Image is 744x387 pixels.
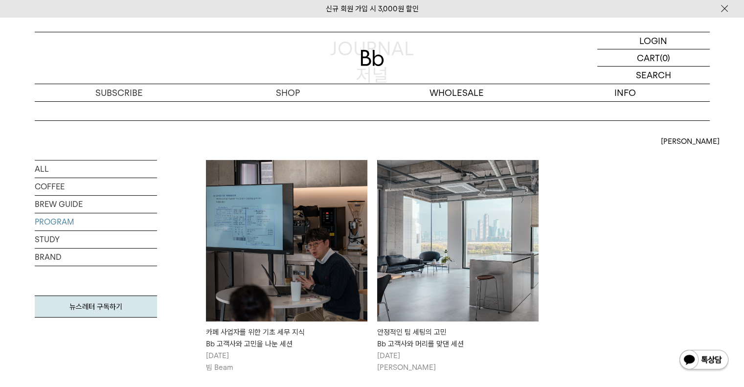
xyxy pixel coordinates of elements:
div: 안정적인 팀 세팅의 고민 Bb 고객사와 머리를 맞댄 세션 [377,326,539,350]
a: 카페 사업자를 위한 기초 세무 지식Bb 고객사와 고민을 나눈 세션 카페 사업자를 위한 기초 세무 지식Bb 고객사와 고민을 나눈 세션 [DATE]빔 Beam [206,160,367,373]
p: CART [637,49,660,66]
a: SHOP [203,84,372,101]
p: [DATE] 빔 Beam [206,350,367,373]
div: 카페 사업자를 위한 기초 세무 지식 Bb 고객사와 고민을 나눈 세션 [206,326,367,350]
span: [PERSON_NAME] [661,136,720,147]
a: BRAND [35,249,157,266]
a: BREW GUIDE [35,196,157,213]
a: LOGIN [597,32,710,49]
a: COFFEE [35,178,157,195]
a: 안정적인 팀 세팅의 고민 Bb 고객사와 머리를 맞댄 세션 안정적인 팀 세팅의 고민Bb 고객사와 머리를 맞댄 세션 [DATE][PERSON_NAME] [377,160,539,373]
a: CART (0) [597,49,710,67]
p: LOGIN [639,32,667,49]
a: ALL [35,160,157,178]
img: 카페 사업자를 위한 기초 세무 지식Bb 고객사와 고민을 나눈 세션 [206,160,367,321]
img: 카카오톡 채널 1:1 채팅 버튼 [678,349,729,372]
img: 안정적인 팀 세팅의 고민 Bb 고객사와 머리를 맞댄 세션 [377,160,539,321]
a: PROGRAM [35,213,157,230]
a: 뉴스레터 구독하기 [35,296,157,318]
a: SUBSCRIBE [35,84,203,101]
a: STUDY [35,231,157,248]
p: (0) [660,49,670,66]
p: [DATE] [PERSON_NAME] [377,350,539,373]
p: INFO [541,84,710,101]
p: SEARCH [636,67,671,84]
a: 신규 회원 가입 시 3,000원 할인 [326,4,419,13]
p: WHOLESALE [372,84,541,101]
img: 로고 [361,50,384,66]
